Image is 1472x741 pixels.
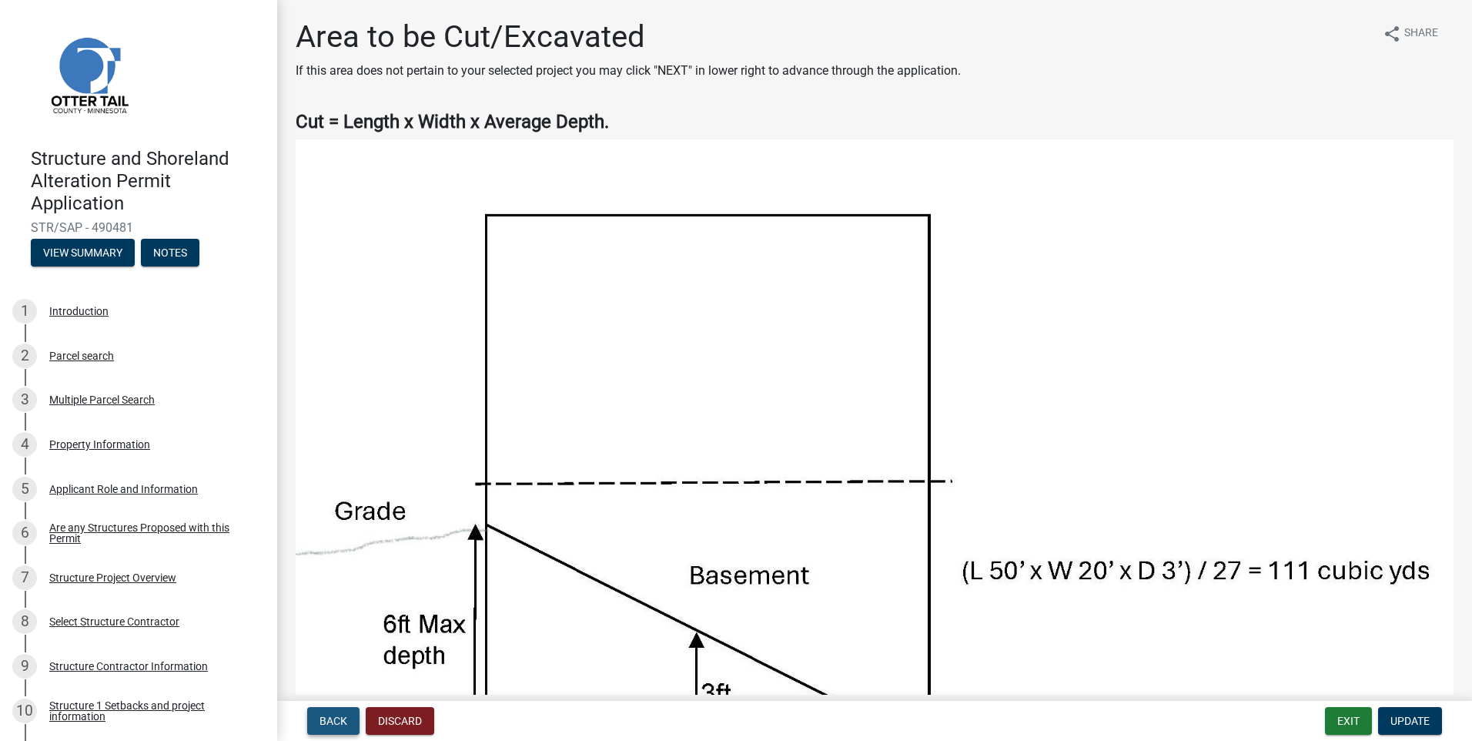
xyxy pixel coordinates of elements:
[319,715,347,727] span: Back
[49,572,176,583] div: Structure Project Overview
[12,477,37,501] div: 5
[31,16,146,132] img: Otter Tail County, Minnesota
[12,654,37,679] div: 9
[296,62,961,80] p: If this area does not pertain to your selected project you may click "NEXT" in lower right to adv...
[1370,18,1450,49] button: shareShare
[1325,707,1372,735] button: Exit
[31,248,135,260] wm-modal-confirm: Summary
[141,248,199,260] wm-modal-confirm: Notes
[49,350,114,361] div: Parcel search
[296,111,609,132] strong: Cut = Length x Width x Average Depth.
[12,565,37,590] div: 7
[141,239,199,267] button: Notes
[49,306,109,317] div: Introduction
[1390,715,1430,727] span: Update
[307,707,360,735] button: Back
[12,609,37,634] div: 8
[12,432,37,457] div: 4
[49,616,179,627] div: Select Structure Contractor
[12,521,37,545] div: 6
[49,439,150,450] div: Property Information
[49,661,208,672] div: Structure Contractor Information
[49,484,198,495] div: Applicant Role and Information
[12,344,37,368] div: 2
[31,148,265,214] h4: Structure and Shoreland Alteration Permit Application
[49,700,253,722] div: Structure 1 Setbacks and project information
[1404,25,1438,43] span: Share
[296,18,961,55] h1: Area to be Cut/Excavated
[31,239,135,267] button: View Summary
[12,387,37,412] div: 3
[366,707,434,735] button: Discard
[12,299,37,324] div: 1
[31,220,246,235] span: STR/SAP - 490481
[1383,25,1401,43] i: share
[49,394,155,405] div: Multiple Parcel Search
[1378,707,1442,735] button: Update
[49,522,253,544] div: Are any Structures Proposed with this Permit
[12,699,37,723] div: 10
